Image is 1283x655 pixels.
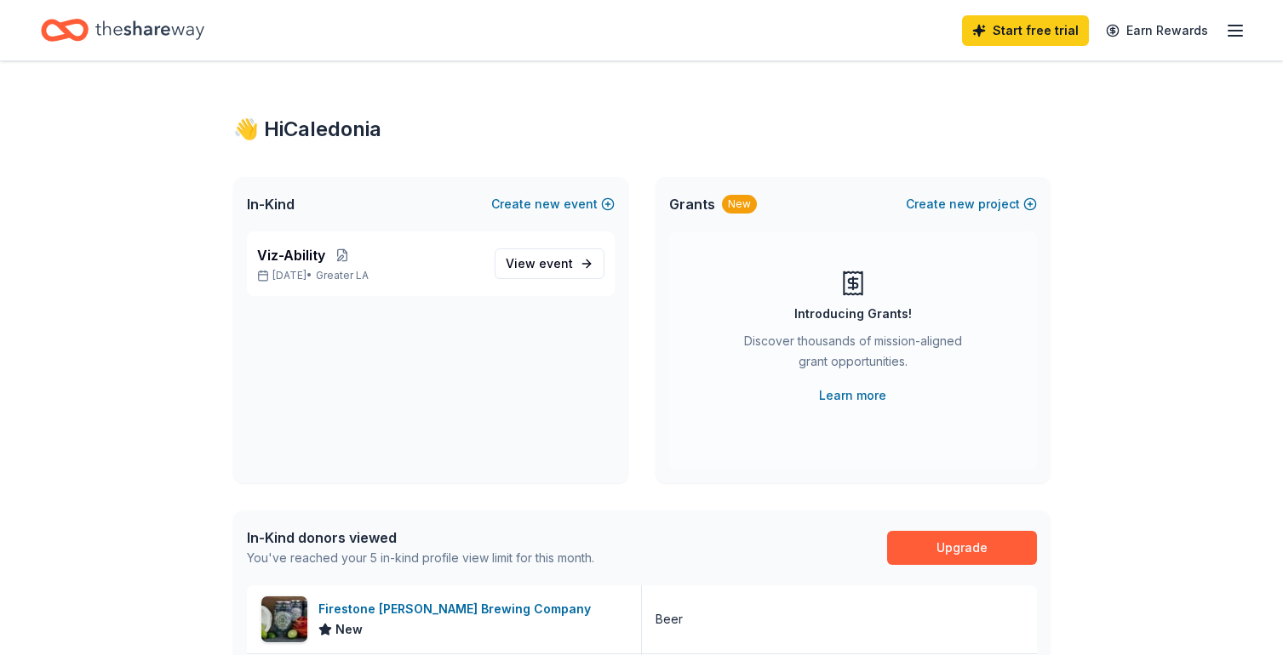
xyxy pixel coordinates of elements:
[906,194,1037,214] button: Createnewproject
[1096,15,1218,46] a: Earn Rewards
[316,269,369,282] span: Greater LA
[656,609,683,629] div: Beer
[247,194,295,214] span: In-Kind
[335,619,363,640] span: New
[247,548,594,568] div: You've reached your 5 in-kind profile view limit for this month.
[41,10,204,50] a: Home
[506,253,573,274] span: View
[233,116,1051,143] div: 👋 Hi Caledonia
[819,385,886,406] a: Learn more
[539,256,573,271] span: event
[737,331,969,379] div: Discover thousands of mission-aligned grant opportunities.
[722,195,757,214] div: New
[247,527,594,548] div: In-Kind donors viewed
[318,599,598,619] div: Firestone [PERSON_NAME] Brewing Company
[962,15,1089,46] a: Start free trial
[949,194,975,214] span: new
[669,194,715,214] span: Grants
[495,248,604,279] a: View event
[261,596,307,642] img: Image for Firestone Walker Brewing Company
[257,245,325,265] span: Viz-Ability
[794,304,912,324] div: Introducing Grants!
[257,269,481,282] p: [DATE] •
[491,194,615,214] button: Createnewevent
[887,531,1037,565] a: Upgrade
[535,194,560,214] span: new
